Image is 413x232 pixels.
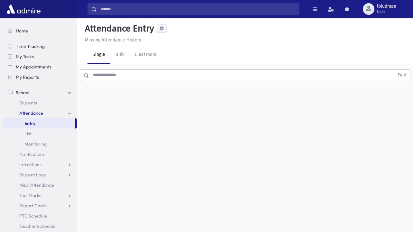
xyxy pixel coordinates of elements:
span: User [377,9,396,14]
a: Meal Attendance [3,180,77,190]
a: Attendance [3,108,77,118]
span: Attendance [19,110,43,116]
a: Teacher Schedule [3,221,77,231]
a: My Appointments [3,62,77,72]
span: My Appointments [16,64,51,70]
span: PTC Schedule [19,213,47,219]
span: Infractions [19,162,41,167]
span: Home [16,28,28,34]
button: Find [394,70,410,81]
span: School [16,90,29,95]
span: Entry [24,120,35,126]
a: My Tasks [3,51,77,62]
span: Report Cards [19,203,47,209]
span: Notifications [19,151,45,157]
a: Student Logs [3,170,77,180]
a: School [3,87,77,98]
span: My Reports [16,74,39,80]
a: Missing Attendance History [82,37,141,43]
a: Bulk [110,46,130,64]
span: Students [19,100,37,106]
input: Search [97,3,299,15]
a: Single [87,46,110,64]
a: PTC Schedule [3,211,77,221]
a: Report Cards [3,201,77,211]
a: Notifications [3,149,77,159]
span: Test Marks [19,192,41,198]
a: Home [3,26,77,36]
a: Classroom [130,46,161,64]
span: My Tasks [16,54,34,59]
u: Missing Attendance History [85,37,141,43]
h5: Attendance Entry [82,23,154,34]
a: List [3,129,77,139]
span: lbludman [377,4,396,9]
img: AdmirePro [5,3,42,15]
a: Time Tracking [3,41,77,51]
span: Time Tracking [16,43,45,49]
a: Test Marks [3,190,77,201]
span: Teacher Schedule [19,223,55,229]
span: Monitoring [24,141,47,147]
a: Students [3,98,77,108]
span: Student Logs [19,172,46,178]
a: Monitoring [3,139,77,149]
span: Meal Attendance [19,182,54,188]
a: Infractions [3,159,77,170]
a: My Reports [3,72,77,82]
span: List [24,131,32,137]
a: Entry [3,118,75,129]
